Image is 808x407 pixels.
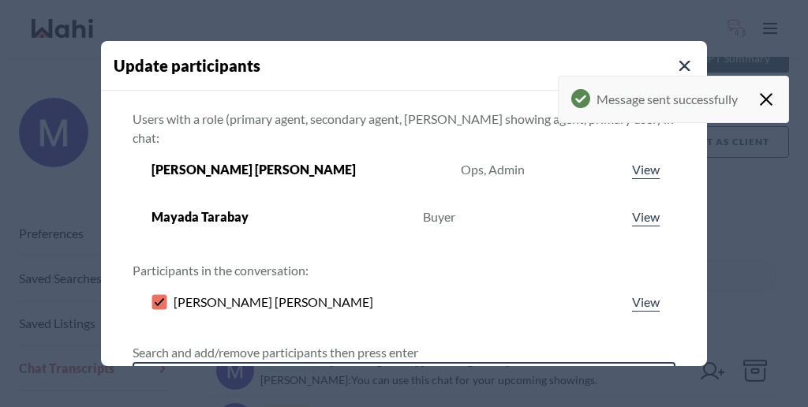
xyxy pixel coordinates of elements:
[151,160,356,179] span: [PERSON_NAME] [PERSON_NAME]
[629,293,663,312] a: View profile
[757,77,776,122] button: Close toast
[629,207,663,226] a: View profile
[133,343,675,362] p: Search and add/remove participants then press enter
[133,263,309,278] span: Participants in the conversation:
[114,54,707,77] h4: Update participants
[174,293,373,312] span: [PERSON_NAME] [PERSON_NAME]
[571,89,590,108] svg: Sucess Icon
[629,160,663,179] a: View profile
[151,207,249,226] span: Mayada Tarabay
[133,111,674,145] span: Users with a role (primary agent, secondary agent, [PERSON_NAME] showing agent, primary user) in ...
[461,160,525,179] div: Ops, Admin
[675,57,694,76] button: Close Modal
[597,89,738,110] span: Message sent successfully
[423,207,455,226] div: Buyer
